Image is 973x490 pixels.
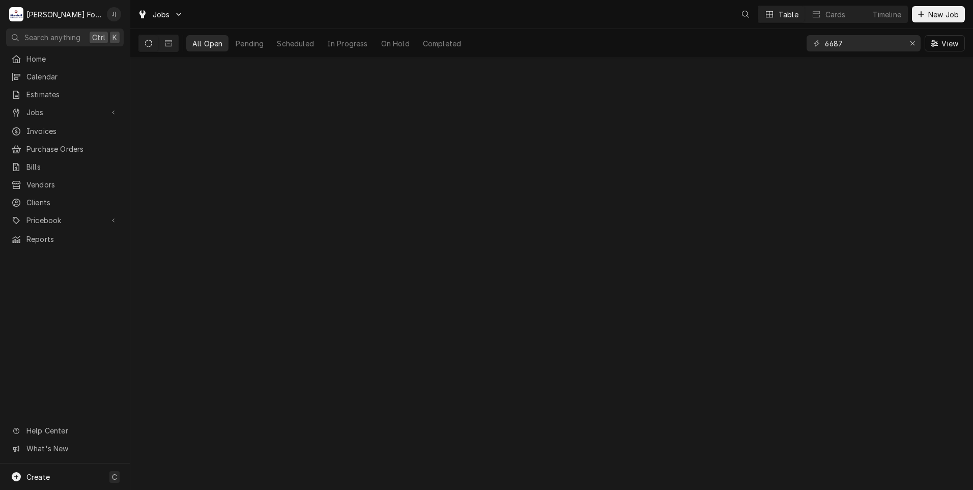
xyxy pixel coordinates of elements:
[912,6,965,22] button: New Job
[26,197,119,208] span: Clients
[6,104,124,121] a: Go to Jobs
[92,32,105,43] span: Ctrl
[6,86,124,103] a: Estimates
[779,9,798,20] div: Table
[133,6,187,23] a: Go to Jobs
[925,35,965,51] button: View
[6,440,124,457] a: Go to What's New
[904,35,921,51] button: Erase input
[423,38,461,49] div: Completed
[26,9,101,20] div: [PERSON_NAME] Food Equipment Service
[873,9,901,20] div: Timeline
[6,29,124,46] button: Search anythingCtrlK
[236,38,264,49] div: Pending
[192,38,222,49] div: All Open
[112,32,117,43] span: K
[26,144,119,154] span: Purchase Orders
[26,107,103,118] span: Jobs
[939,38,960,49] span: View
[9,7,23,21] div: M
[277,38,313,49] div: Scheduled
[26,161,119,172] span: Bills
[6,158,124,175] a: Bills
[9,7,23,21] div: Marshall Food Equipment Service's Avatar
[26,425,118,436] span: Help Center
[26,53,119,64] span: Home
[6,194,124,211] a: Clients
[26,473,50,481] span: Create
[26,179,119,190] span: Vendors
[6,176,124,193] a: Vendors
[26,215,103,226] span: Pricebook
[6,68,124,85] a: Calendar
[26,71,119,82] span: Calendar
[926,9,961,20] span: New Job
[107,7,121,21] div: J(
[825,35,901,51] input: Keyword search
[825,9,846,20] div: Cards
[737,6,754,22] button: Open search
[107,7,121,21] div: Jeff Debigare (109)'s Avatar
[153,9,170,20] span: Jobs
[6,123,124,140] a: Invoices
[112,472,117,482] span: C
[6,50,124,67] a: Home
[26,443,118,454] span: What's New
[26,234,119,244] span: Reports
[26,126,119,137] span: Invoices
[327,38,368,49] div: In Progress
[6,212,124,229] a: Go to Pricebook
[6,231,124,248] a: Reports
[26,89,119,100] span: Estimates
[6,141,124,157] a: Purchase Orders
[24,32,80,43] span: Search anything
[6,422,124,439] a: Go to Help Center
[381,38,410,49] div: On Hold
